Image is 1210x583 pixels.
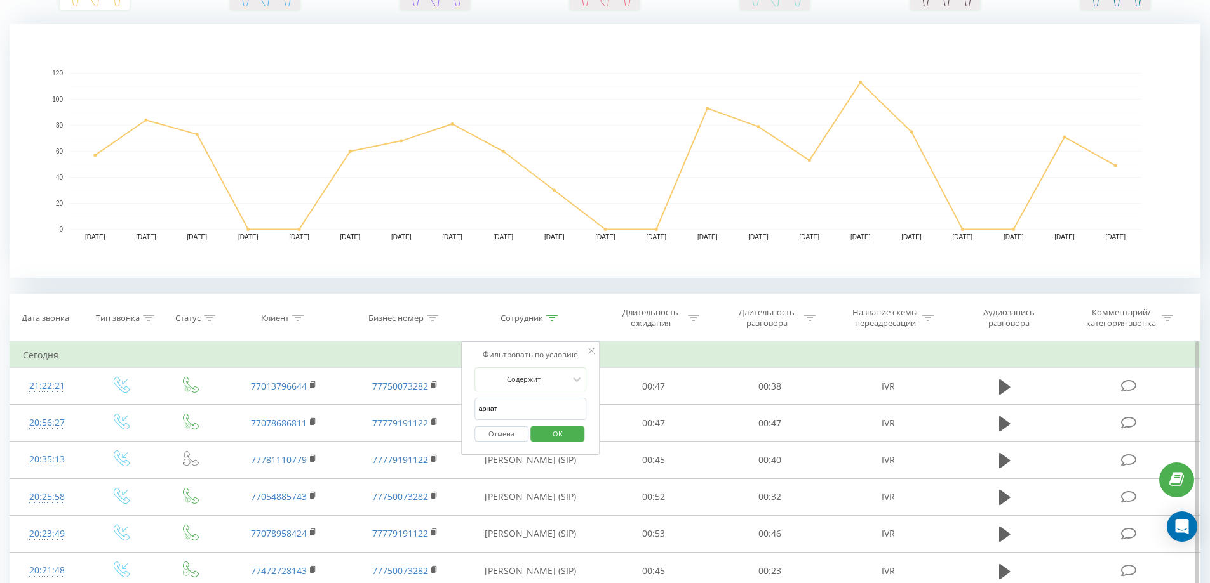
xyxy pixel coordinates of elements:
td: 00:40 [712,442,828,478]
text: 60 [56,148,64,155]
text: [DATE] [748,233,769,240]
a: 77750073282 [372,380,428,392]
text: 40 [56,174,64,181]
a: 77078686811 [251,417,307,429]
td: 00:47 [596,368,712,405]
td: 00:47 [596,405,712,442]
a: 77781110779 [251,454,307,466]
text: [DATE] [953,233,973,240]
text: [DATE] [289,233,309,240]
a: 77054885743 [251,490,307,502]
td: [PERSON_NAME] (SIP) [466,515,596,552]
div: Комментарий/категория звонка [1084,307,1159,329]
div: Open Intercom Messenger [1167,511,1197,542]
div: 21:22:21 [23,374,72,398]
div: Фильтровать по условию [474,348,586,361]
div: Бизнес номер [368,313,424,324]
text: [DATE] [647,233,667,240]
div: Название схемы переадресации [851,307,919,329]
td: 00:53 [596,515,712,552]
a: 77472728143 [251,565,307,577]
td: 00:32 [712,478,828,515]
text: [DATE] [1054,233,1075,240]
td: 00:46 [712,515,828,552]
div: Аудиозапись разговора [967,307,1050,329]
div: 20:21:48 [23,558,72,583]
text: [DATE] [85,233,105,240]
a: 77750073282 [372,490,428,502]
div: Длительность ожидания [617,307,685,329]
div: Длительность разговора [733,307,801,329]
text: 120 [52,70,63,77]
div: 20:25:58 [23,485,72,509]
a: 77750073282 [372,565,428,577]
text: [DATE] [544,233,565,240]
text: [DATE] [340,233,361,240]
td: 00:38 [712,368,828,405]
td: 00:47 [712,405,828,442]
text: 80 [56,122,64,129]
td: [PERSON_NAME] (SIP) [466,478,596,515]
text: 20 [56,200,64,207]
text: [DATE] [391,233,412,240]
td: IVR [828,478,948,515]
text: [DATE] [1004,233,1024,240]
td: Сегодня [10,343,1200,368]
svg: A chart. [10,24,1200,278]
div: Клиент [261,313,289,324]
text: 0 [59,226,63,233]
div: 20:56:27 [23,410,72,435]
div: 20:35:13 [23,447,72,472]
a: 77779191122 [372,417,428,429]
a: 77779191122 [372,527,428,539]
text: [DATE] [187,233,208,240]
input: Введите значение [474,398,586,420]
a: 77078958424 [251,527,307,539]
div: Сотрудник [501,313,543,324]
text: [DATE] [136,233,156,240]
text: [DATE] [901,233,922,240]
text: [DATE] [800,233,820,240]
td: IVR [828,515,948,552]
text: [DATE] [494,233,514,240]
div: 20:23:49 [23,521,72,546]
td: 00:45 [596,442,712,478]
td: [PERSON_NAME] (SIP) [466,442,596,478]
button: OK [530,426,584,442]
td: IVR [828,442,948,478]
text: [DATE] [697,233,718,240]
td: IVR [828,405,948,442]
a: 77779191122 [372,454,428,466]
div: Статус [175,313,201,324]
a: 77013796644 [251,380,307,392]
span: OK [540,424,575,443]
button: Отмена [474,426,528,442]
td: IVR [828,368,948,405]
text: [DATE] [442,233,462,240]
text: [DATE] [1106,233,1126,240]
text: 100 [52,96,63,103]
text: [DATE] [238,233,259,240]
div: Тип звонка [96,313,140,324]
div: Дата звонка [22,313,69,324]
td: 00:52 [596,478,712,515]
text: [DATE] [850,233,871,240]
text: [DATE] [595,233,615,240]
